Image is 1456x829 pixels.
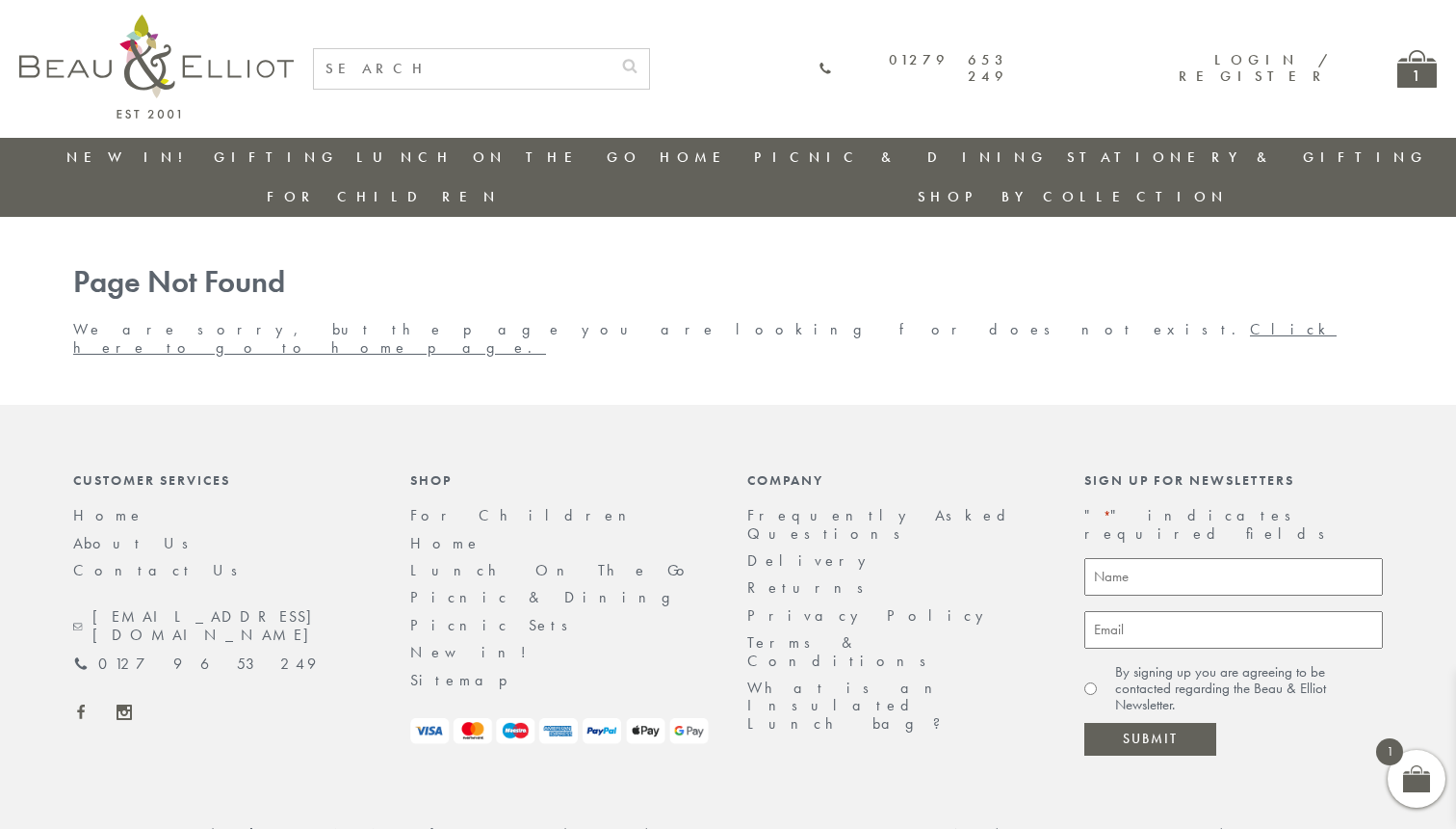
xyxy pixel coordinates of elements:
a: Terms & Conditions [747,632,939,670]
a: Picnic & Dining [410,587,689,607]
a: Delivery [747,550,876,571]
a: [EMAIL_ADDRESS][DOMAIN_NAME] [73,608,372,644]
a: Home [410,533,481,553]
img: payment-logos.png [410,718,709,744]
a: For Children [410,505,641,525]
div: Customer Services [73,472,372,488]
a: Returns [747,577,876,598]
a: Lunch On The Go [356,147,641,167]
a: 01279 653 249 [73,655,316,673]
div: Company [747,472,1046,488]
label: By signing up you are agreeing to be contacted regarding the Beau & Elliot Newsletter. [1115,664,1383,714]
p: " " indicates required fields [1084,507,1383,543]
a: About Us [73,533,201,553]
div: We are sorry, but the page you are looking for does not exist. [54,265,1402,357]
a: For Children [267,187,501,206]
a: Shop by collection [918,187,1229,206]
a: New in! [66,147,195,167]
a: 1 [1397,50,1437,88]
a: Contact Us [73,560,250,580]
input: Email [1084,611,1383,649]
input: Name [1084,558,1383,596]
a: Frequently Asked Questions [747,505,1018,543]
a: Picnic & Dining [754,147,1049,167]
a: New in! [410,642,540,662]
img: logo [19,14,294,119]
a: Privacy Policy [747,605,994,626]
a: Lunch On The Go [410,560,696,580]
a: Home [73,505,144,525]
div: Sign up for newsletters [1084,472,1383,488]
h1: Page Not Found [73,265,1383,301]
span: 1 [1376,738,1403,765]
a: What is an Insulated Lunch bag? [747,678,956,734]
a: Click here to go to home page. [73,319,1337,357]
a: 01279 653 249 [819,52,1008,86]
a: Picnic Sets [410,615,581,635]
a: Login / Register [1179,50,1330,86]
a: Stationery & Gifting [1067,147,1428,167]
a: Sitemap [410,670,533,690]
div: Shop [410,472,709,488]
a: Gifting [214,147,339,167]
input: SEARCH [314,49,611,89]
input: Submit [1084,723,1216,756]
a: Home [660,147,737,167]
